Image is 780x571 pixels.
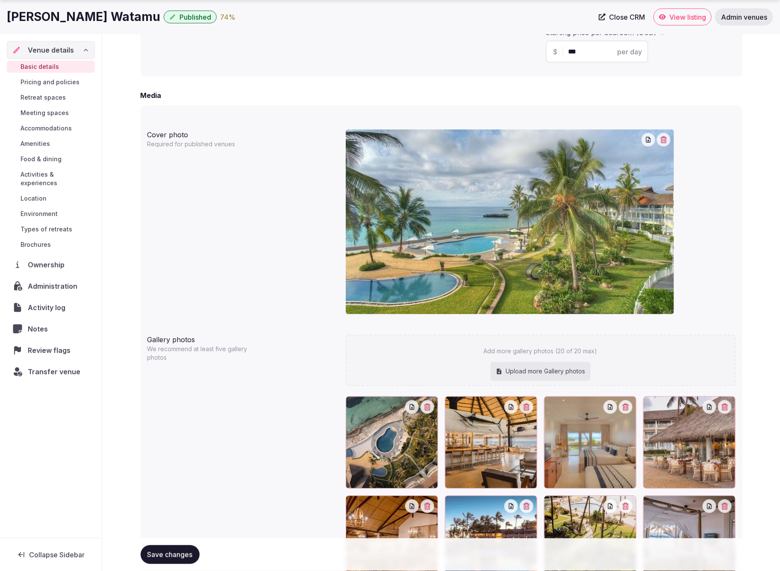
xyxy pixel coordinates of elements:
[21,240,51,249] span: Brochures
[28,260,68,270] span: Ownership
[594,9,650,26] a: Close CRM
[21,139,50,148] span: Amenities
[544,396,636,489] div: 311665968.jpg
[28,345,74,355] span: Review flags
[445,396,537,489] div: 612125797.jpg
[141,545,200,564] button: Save changes
[7,239,95,251] a: Brochures
[141,90,162,101] h2: Media
[346,396,438,489] div: 612129519.jpg
[21,170,91,187] span: Activities & experiences
[28,45,74,55] span: Venue details
[553,47,558,57] span: $
[21,109,69,117] span: Meeting spaces
[7,320,95,338] a: Notes
[220,12,235,22] button: 74%
[7,76,95,88] a: Pricing and policies
[21,194,47,203] span: Location
[21,62,59,71] span: Basic details
[7,169,95,189] a: Activities & experiences
[669,13,706,21] span: View listing
[147,550,193,559] span: Save changes
[609,13,645,21] span: Close CRM
[715,9,773,26] a: Admin venues
[7,223,95,235] a: Types of retreats
[21,155,62,163] span: Food & dining
[29,550,85,559] span: Collapse Sidebar
[180,13,211,21] span: Published
[164,11,217,24] button: Published
[147,126,339,140] div: Cover photo
[7,107,95,119] a: Meeting spaces
[28,281,81,291] span: Administration
[220,12,235,22] div: 74 %
[7,299,95,317] a: Activity log
[7,341,95,359] a: Review flags
[721,13,767,21] span: Admin venues
[7,92,95,104] a: Retreat spaces
[7,208,95,220] a: Environment
[618,47,642,57] span: per day
[21,210,58,218] span: Environment
[7,61,95,73] a: Basic details
[7,545,95,564] button: Collapse Sidebar
[491,362,591,381] div: Upload more Gallery photos
[21,225,72,234] span: Types of retreats
[7,192,95,204] a: Location
[653,9,712,26] a: View listing
[21,93,66,102] span: Retreat spaces
[7,256,95,274] a: Ownership
[147,331,339,345] div: Gallery photos
[7,122,95,134] a: Accommodations
[7,363,95,381] button: Transfer venue
[7,277,95,295] a: Administration
[28,302,69,313] span: Activity log
[21,78,79,86] span: Pricing and policies
[7,9,160,25] h1: [PERSON_NAME] Watamu
[346,130,674,314] img: rv-Hemingways-Watamu-best-photo.webp
[484,347,598,356] p: Add more gallery photos (20 of 20 max)
[147,140,257,148] p: Required for published venues
[643,396,736,489] div: 612125801.jpg
[7,153,95,165] a: Food & dining
[147,345,257,362] p: We recommend at least five gallery photos
[7,138,95,150] a: Amenities
[28,324,51,334] span: Notes
[21,124,72,133] span: Accommodations
[28,367,80,377] span: Transfer venue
